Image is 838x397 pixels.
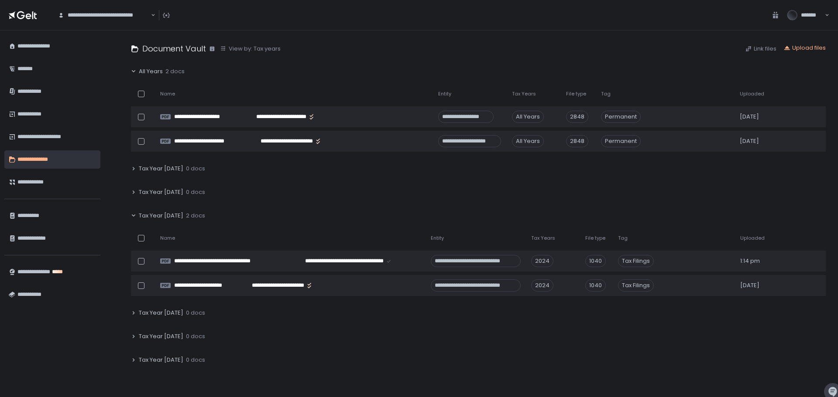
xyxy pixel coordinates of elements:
button: Upload files [783,44,826,52]
div: 1040 [585,255,606,267]
h1: Document Vault [142,43,206,54]
span: Tag [618,235,628,241]
div: 1040 [585,279,606,292]
button: Link files [745,45,776,53]
span: Permanent [601,135,641,147]
div: All Years [512,111,544,123]
span: 0 docs [186,165,205,173]
button: View by: Tax years [220,45,281,53]
span: Tax Filings [618,255,654,267]
span: 0 docs [186,356,205,364]
span: Name [160,91,175,97]
span: Entity [438,91,451,97]
span: [DATE] [740,113,759,121]
div: 2848 [566,135,588,147]
span: 1:14 pm [740,257,760,265]
span: 2 docs [165,68,185,75]
span: Tax Year [DATE] [139,356,183,364]
span: Tax Years [531,235,555,241]
span: File type [566,91,586,97]
span: All Years [139,68,163,75]
div: 2024 [531,255,553,267]
span: Tax Year [DATE] [139,333,183,340]
span: Permanent [601,111,641,123]
div: All Years [512,135,544,147]
span: Uploaded [740,91,764,97]
span: Tax Year [DATE] [139,309,183,317]
div: Search for option [52,6,155,24]
span: [DATE] [740,282,759,289]
span: Tax Year [DATE] [139,188,183,196]
span: 0 docs [186,309,205,317]
span: Entity [431,235,444,241]
span: Uploaded [740,235,765,241]
span: Name [160,235,175,241]
span: [DATE] [740,137,759,145]
span: File type [585,235,605,241]
div: 2024 [531,279,553,292]
span: 0 docs [186,188,205,196]
span: 0 docs [186,333,205,340]
span: Tax Year [DATE] [139,212,183,220]
span: Tax Year [DATE] [139,165,183,173]
span: 2 docs [186,212,205,220]
span: Tax Filings [618,279,654,292]
span: Tax Years [512,91,536,97]
div: 2848 [566,111,588,123]
span: Tag [601,91,611,97]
